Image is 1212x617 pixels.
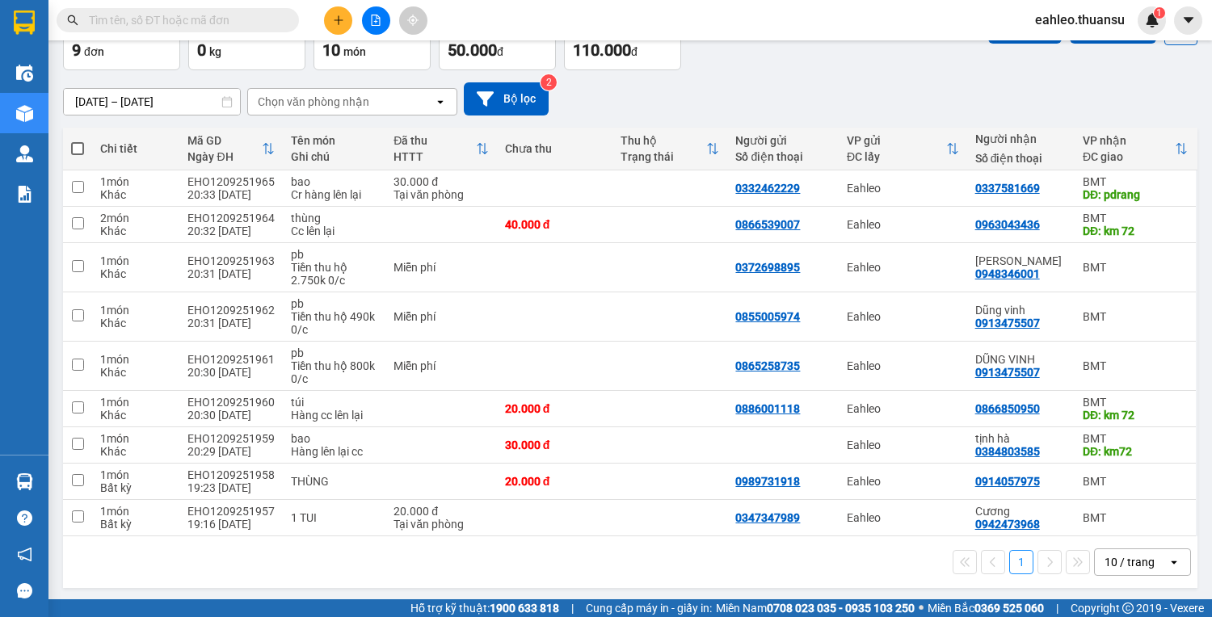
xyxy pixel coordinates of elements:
[100,468,171,481] div: 1 món
[975,304,1067,317] div: Dũng vinh
[393,175,489,188] div: 30.000 đ
[393,505,489,518] div: 20.000 đ
[291,346,377,359] div: pb
[100,225,171,237] div: Khác
[187,304,275,317] div: EHO1209251962
[393,188,489,201] div: Tại văn phòng
[187,481,275,494] div: 19:23 [DATE]
[100,445,171,458] div: Khác
[975,254,1067,267] div: HƯƠNG SEN
[573,40,631,60] span: 110.000
[612,128,728,170] th: Toggle SortBy
[439,12,556,70] button: Đã thu50.000đ
[187,353,275,366] div: EHO1209251961
[975,402,1040,415] div: 0866850950
[100,481,171,494] div: Bất kỳ
[187,317,275,329] div: 20:31 [DATE]
[735,359,800,372] div: 0865258735
[975,353,1067,366] div: DŨNG VINH
[100,175,171,188] div: 1 món
[497,45,503,58] span: đ
[291,396,377,409] div: túi
[187,396,275,409] div: EHO1209251960
[975,182,1040,195] div: 0337581669
[1145,13,1159,27] img: icon-new-feature
[505,439,604,451] div: 30.000 đ
[187,409,275,422] div: 20:30 [DATE]
[187,366,275,379] div: 20:30 [DATE]
[735,150,831,163] div: Số điện thoại
[187,505,275,518] div: EHO1209251957
[847,511,959,524] div: Eahleo
[1083,511,1188,524] div: BMT
[975,132,1067,145] div: Người nhận
[187,225,275,237] div: 20:32 [DATE]
[17,583,32,598] span: message
[735,261,800,274] div: 0372698895
[716,599,915,617] span: Miền Nam
[564,12,681,70] button: Chưa thu110.000đ
[1083,409,1188,422] div: DĐ: km 72
[975,432,1067,445] div: tịnh hà
[314,12,431,70] button: Số lượng10món
[1156,7,1162,19] span: 1
[291,310,377,336] div: Tiền thu hộ 490k 0/c
[975,366,1040,379] div: 0913475507
[974,602,1044,615] strong: 0369 525 060
[291,261,377,287] div: Tiền thu hộ 2.750k 0/c
[187,150,262,163] div: Ngày ĐH
[188,12,305,70] button: Khối lượng0kg
[586,599,712,617] span: Cung cấp máy in - giấy in:
[187,175,275,188] div: EHO1209251965
[291,150,377,163] div: Ghi chú
[187,518,275,531] div: 19:16 [DATE]
[975,152,1067,165] div: Số điện thoại
[1083,261,1188,274] div: BMT
[1022,10,1138,30] span: eahleo.thuansu
[464,82,549,115] button: Bộ lọc
[847,402,959,415] div: Eahleo
[291,511,377,524] div: 1 TUI
[291,225,377,237] div: Cc lên lại
[505,475,604,488] div: 20.000 đ
[291,359,377,385] div: Tiền thu hộ 800k 0/c
[1083,188,1188,201] div: DĐ: pdrang
[1083,475,1188,488] div: BMT
[399,6,427,35] button: aim
[505,142,604,155] div: Chưa thu
[490,602,559,615] strong: 1900 633 818
[197,40,206,60] span: 0
[64,89,240,115] input: Select a date range.
[17,510,32,526] span: question-circle
[100,396,171,409] div: 1 món
[291,134,377,147] div: Tên món
[735,134,831,147] div: Người gửi
[333,15,344,26] span: plus
[291,409,377,422] div: Hàng cc lên lại
[291,297,377,310] div: pb
[735,402,800,415] div: 0886001118
[407,15,419,26] span: aim
[410,599,559,617] span: Hỗ trợ kỹ thuật:
[100,254,171,267] div: 1 món
[187,468,275,481] div: EHO1209251958
[72,40,81,60] span: 9
[324,6,352,35] button: plus
[179,128,283,170] th: Toggle SortBy
[847,310,959,323] div: Eahleo
[1122,602,1134,614] span: copyright
[975,317,1040,329] div: 0913475507
[621,150,707,163] div: Trạng thái
[847,261,959,274] div: Eahleo
[100,142,171,155] div: Chi tiết
[63,12,180,70] button: Đơn hàng9đơn
[1168,556,1180,569] svg: open
[291,445,377,458] div: Hàng lên lại cc
[14,10,35,35] img: logo-vxr
[975,218,1040,231] div: 0963043436
[187,254,275,267] div: EHO1209251963
[393,518,489,531] div: Tại văn phòng
[1083,310,1188,323] div: BMT
[1083,175,1188,188] div: BMT
[1105,554,1155,570] div: 10 / trang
